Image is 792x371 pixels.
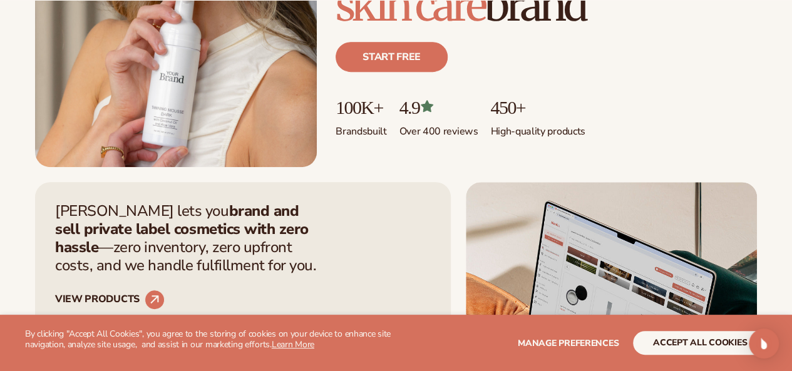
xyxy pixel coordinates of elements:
[518,331,619,355] button: Manage preferences
[55,290,165,310] a: VIEW PRODUCTS
[399,118,478,138] p: Over 400 reviews
[490,118,585,138] p: High-quality products
[336,97,387,118] p: 100K+
[336,42,448,72] a: Start free
[272,338,314,350] a: Learn More
[55,201,309,257] strong: brand and sell private label cosmetics with zero hassle
[518,337,619,349] span: Manage preferences
[25,329,396,350] p: By clicking "Accept All Cookies", you agree to the storing of cookies on your device to enhance s...
[633,331,767,355] button: accept all cookies
[490,97,585,118] p: 450+
[55,202,324,274] p: [PERSON_NAME] lets you —zero inventory, zero upfront costs, and we handle fulfillment for you.
[336,118,387,138] p: Brands built
[749,328,779,358] div: Open Intercom Messenger
[399,97,478,118] p: 4.9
